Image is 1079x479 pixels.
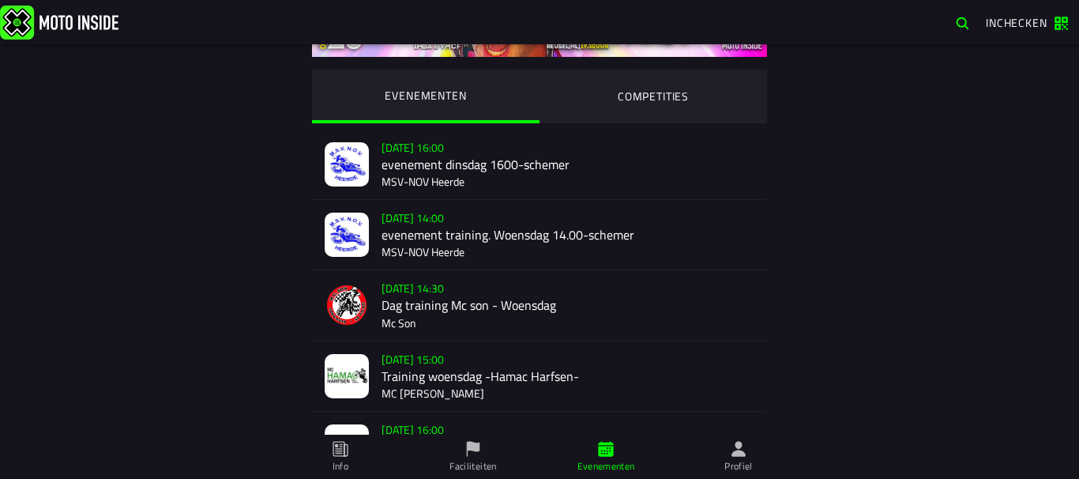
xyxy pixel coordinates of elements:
img: event-image [325,142,369,187]
ion-label: Evenementen [577,459,635,473]
img: event-image [325,283,369,327]
ion-label: Faciliteiten [449,459,496,473]
span: Inchecken [986,14,1047,31]
img: event-image [325,354,369,398]
a: event-image[DATE] 14:00evenement training. Woensdag 14.00-schemerMSV-NOV Heerde [312,200,767,270]
ion-label: Profiel [724,459,753,473]
a: Inchecken [978,9,1076,36]
img: event-image [325,213,369,257]
ion-label: Info [333,459,348,473]
a: event-image[DATE] 14:30Dag training Mc son - WoensdagMc Son [312,270,767,341]
img: event-image [325,424,369,469]
a: event-image[DATE] 16:00evenement dinsdag 1600-schemerMSV-NOV Heerde [312,130,767,200]
a: event-image[DATE] 15:00Training woensdag -Hamac Harfsen-MC [PERSON_NAME] [312,341,767,412]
